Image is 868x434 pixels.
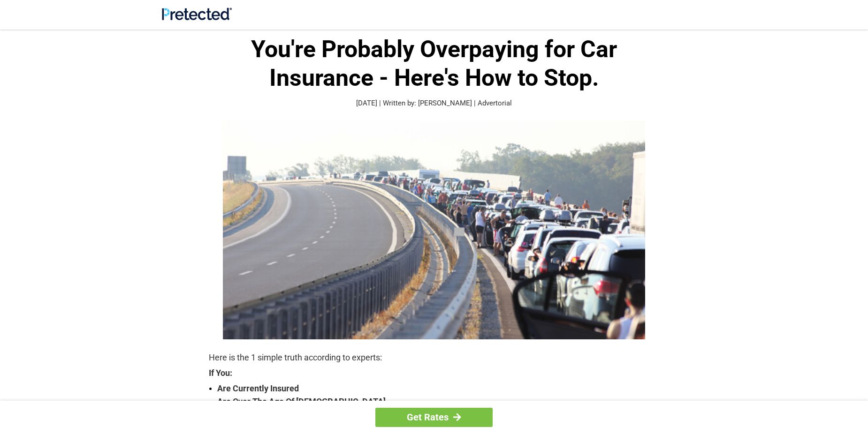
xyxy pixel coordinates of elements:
h1: You're Probably Overpaying for Car Insurance - Here's How to Stop. [209,35,659,92]
a: Site Logo [162,13,232,22]
img: Site Logo [162,7,232,20]
strong: If You: [209,369,659,377]
strong: Are Currently Insured [217,382,659,395]
p: Here is the 1 simple truth according to experts: [209,351,659,364]
p: [DATE] | Written by: [PERSON_NAME] | Advertorial [209,98,659,109]
a: Get Rates [375,408,493,427]
strong: Are Over The Age Of [DEMOGRAPHIC_DATA] [217,395,659,408]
